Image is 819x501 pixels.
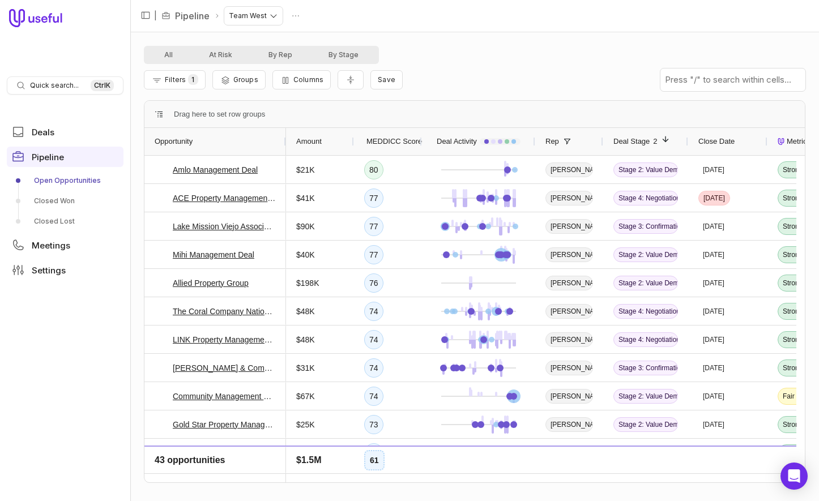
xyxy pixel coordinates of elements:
span: Stage 3: Confirmation [613,361,678,375]
span: Strong [783,222,803,231]
kbd: Ctrl K [91,80,114,91]
div: MEDDICC Score [364,128,412,155]
div: 69 [364,472,383,491]
a: Deals [7,122,123,142]
span: Deal Stage [613,135,650,148]
span: Strong [783,335,803,344]
span: Strong [783,420,803,429]
a: Mihi Management Deal [173,248,254,262]
a: Closed Won [7,192,123,210]
span: Filters [165,75,186,84]
span: Stage 2: Value Demonstration [613,446,678,460]
span: Strong [783,307,803,316]
div: 77 [364,189,383,208]
a: Settings [7,260,123,280]
div: 70 [364,443,383,463]
span: Strong [783,165,803,174]
span: $25K [296,418,315,431]
span: [PERSON_NAME] [545,417,593,432]
span: Deals [32,128,54,136]
button: Collapse all rows [338,70,364,90]
span: Stage 2: Value Demonstration [613,276,678,290]
div: 80 [364,160,383,179]
a: The Coral Company Nationals [173,305,276,318]
span: $48K [296,333,315,346]
span: Strong [783,250,803,259]
span: Opportunity [155,135,193,148]
div: Open Intercom Messenger [780,463,808,490]
button: Filter Pipeline [144,70,206,89]
div: Pipeline submenu [7,172,123,230]
button: At Risk [191,48,250,62]
div: 77 [364,217,383,236]
span: Strong [783,194,803,203]
span: Stage 2: Value Demonstration [613,417,678,432]
time: [DATE] [703,194,725,203]
span: Meetings [32,241,70,250]
time: [DATE] [703,165,724,174]
span: Strong [783,279,803,288]
span: Drag here to set row groups [174,108,265,121]
button: By Rep [250,48,310,62]
span: Deal Activity [437,135,477,148]
span: $90K [296,220,315,233]
span: Strong [783,448,803,457]
button: Collapse sidebar [137,7,154,24]
a: Closed Lost [7,212,123,230]
time: [DATE] [703,250,724,259]
button: Group Pipeline [212,70,266,89]
div: 76 [364,273,383,293]
span: [PERSON_NAME] [545,191,593,205]
span: Save [378,75,395,84]
a: Meetings [7,235,123,255]
span: 2 [650,135,657,148]
button: All [146,48,191,62]
div: 74 [364,358,383,378]
div: Row Groups [174,108,265,121]
span: [PERSON_NAME] [545,276,593,290]
a: [PERSON_NAME] & Company - New Deal [173,361,276,375]
a: Open Opportunities [7,172,123,190]
span: $31K [296,361,315,375]
span: Stage 2: Value Demonstration [613,474,678,489]
time: [DATE] [703,420,724,429]
span: Groups [233,75,258,84]
span: Metrics [787,135,811,148]
button: Columns [272,70,331,89]
span: | [154,9,157,23]
button: Actions [287,7,304,24]
span: 1 [188,74,198,85]
button: By Stage [310,48,377,62]
span: [PERSON_NAME] [545,474,593,489]
span: [PERSON_NAME] [545,361,593,375]
span: [PERSON_NAME] [545,332,593,347]
a: Amlo Management Deal [173,163,258,177]
a: Lake Mission Viejo Association Deal [173,220,276,233]
a: Blue Sky Community Management, LLC Deal [173,446,276,460]
span: $198K [296,276,319,290]
span: Stage 3: Confirmation [613,219,678,234]
span: Settings [32,266,66,275]
span: $21K [296,163,315,177]
span: Pipeline [32,153,64,161]
span: Amount [296,135,322,148]
div: 77 [364,245,383,264]
button: Create a new saved view [370,70,403,89]
a: Pipeline [175,9,210,23]
time: [DATE] [703,448,724,457]
span: Columns [293,75,323,84]
time: [DATE] [703,392,724,401]
div: 74 [364,330,383,349]
time: [DATE] [703,222,724,231]
span: Strong [783,363,803,372]
div: 74 [364,302,383,321]
span: Stage 2: Value Demonstration [613,162,678,177]
div: 74 [364,387,383,406]
span: MEDDICC Score [366,135,422,148]
span: [PERSON_NAME] [545,446,593,460]
span: Rep [545,135,559,148]
a: Gold Star Property Management - New Deal [173,418,276,431]
a: Community Management Specialists, Inc. [173,389,276,403]
span: Stage 4: Negotiation [613,304,678,319]
span: [PERSON_NAME] [545,219,593,234]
